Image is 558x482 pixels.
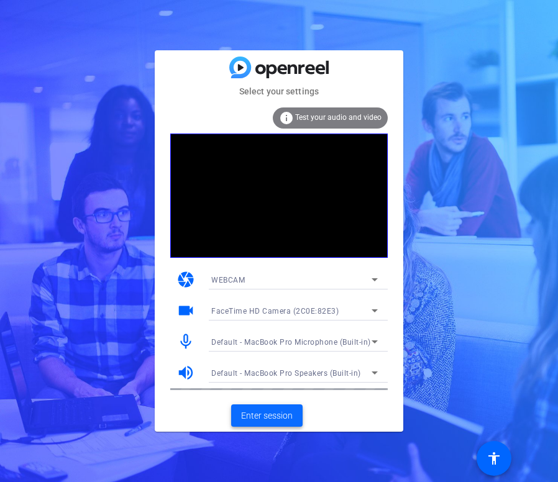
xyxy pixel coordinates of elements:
span: FaceTime HD Camera (2C0E:82E3) [211,307,339,316]
img: blue-gradient.svg [229,57,329,78]
mat-icon: accessibility [487,451,501,466]
span: WEBCAM [211,276,245,284]
mat-icon: mic_none [176,332,195,351]
mat-card-subtitle: Select your settings [155,84,403,98]
span: Default - MacBook Pro Microphone (Built-in) [211,338,371,347]
mat-icon: volume_up [176,363,195,382]
span: Default - MacBook Pro Speakers (Built-in) [211,369,361,378]
button: Enter session [231,404,303,427]
mat-icon: camera [176,270,195,289]
span: Enter session [241,409,293,422]
mat-icon: info [279,111,294,125]
span: Test your audio and video [295,113,382,122]
mat-icon: videocam [176,301,195,320]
